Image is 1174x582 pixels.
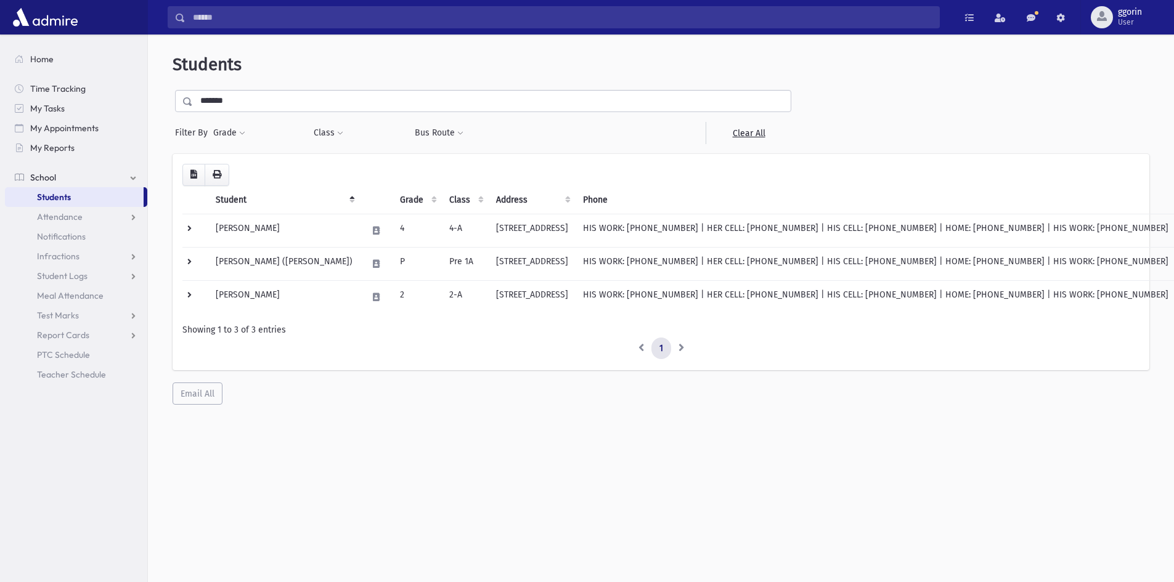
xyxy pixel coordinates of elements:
[489,186,576,214] th: Address: activate to sort column ascending
[5,187,144,207] a: Students
[173,54,242,75] span: Students
[37,310,79,321] span: Test Marks
[393,247,442,280] td: P
[393,214,442,247] td: 4
[5,325,147,345] a: Report Cards
[5,286,147,305] a: Meal Attendance
[37,369,106,380] span: Teacher Schedule
[442,214,489,247] td: 4-A
[5,246,147,266] a: Infractions
[5,345,147,365] a: PTC Schedule
[5,118,147,138] a: My Appointments
[37,211,83,222] span: Attendance
[5,266,147,286] a: Student Logs
[442,186,489,214] th: Class: activate to sort column ascending
[30,172,56,183] span: School
[5,227,147,246] a: Notifications
[30,142,75,153] span: My Reports
[442,280,489,313] td: 2-A
[10,5,81,30] img: AdmirePro
[5,138,147,158] a: My Reports
[185,6,939,28] input: Search
[37,192,71,203] span: Students
[30,123,99,134] span: My Appointments
[208,214,360,247] td: [PERSON_NAME]
[489,214,576,247] td: [STREET_ADDRESS]
[393,280,442,313] td: 2
[173,382,222,405] button: Email All
[30,103,65,114] span: My Tasks
[313,122,344,144] button: Class
[37,349,90,360] span: PTC Schedule
[1118,17,1142,27] span: User
[182,323,1139,336] div: Showing 1 to 3 of 3 entries
[706,122,791,144] a: Clear All
[5,305,147,325] a: Test Marks
[393,186,442,214] th: Grade: activate to sort column ascending
[37,329,89,341] span: Report Cards
[5,79,147,99] a: Time Tracking
[213,122,246,144] button: Grade
[37,270,88,281] span: Student Logs
[208,280,360,313] td: [PERSON_NAME]
[5,49,147,69] a: Home
[208,247,360,280] td: [PERSON_NAME] ([PERSON_NAME])
[30,83,86,94] span: Time Tracking
[414,122,464,144] button: Bus Route
[489,247,576,280] td: [STREET_ADDRESS]
[182,164,205,186] button: CSV
[442,247,489,280] td: Pre 1A
[208,186,360,214] th: Student: activate to sort column descending
[37,290,104,301] span: Meal Attendance
[489,280,576,313] td: [STREET_ADDRESS]
[5,365,147,384] a: Teacher Schedule
[5,99,147,118] a: My Tasks
[37,231,86,242] span: Notifications
[30,54,54,65] span: Home
[205,164,229,186] button: Print
[5,207,147,227] a: Attendance
[1118,7,1142,17] span: ggorin
[175,126,213,139] span: Filter By
[651,337,671,360] a: 1
[5,168,147,187] a: School
[37,251,79,262] span: Infractions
